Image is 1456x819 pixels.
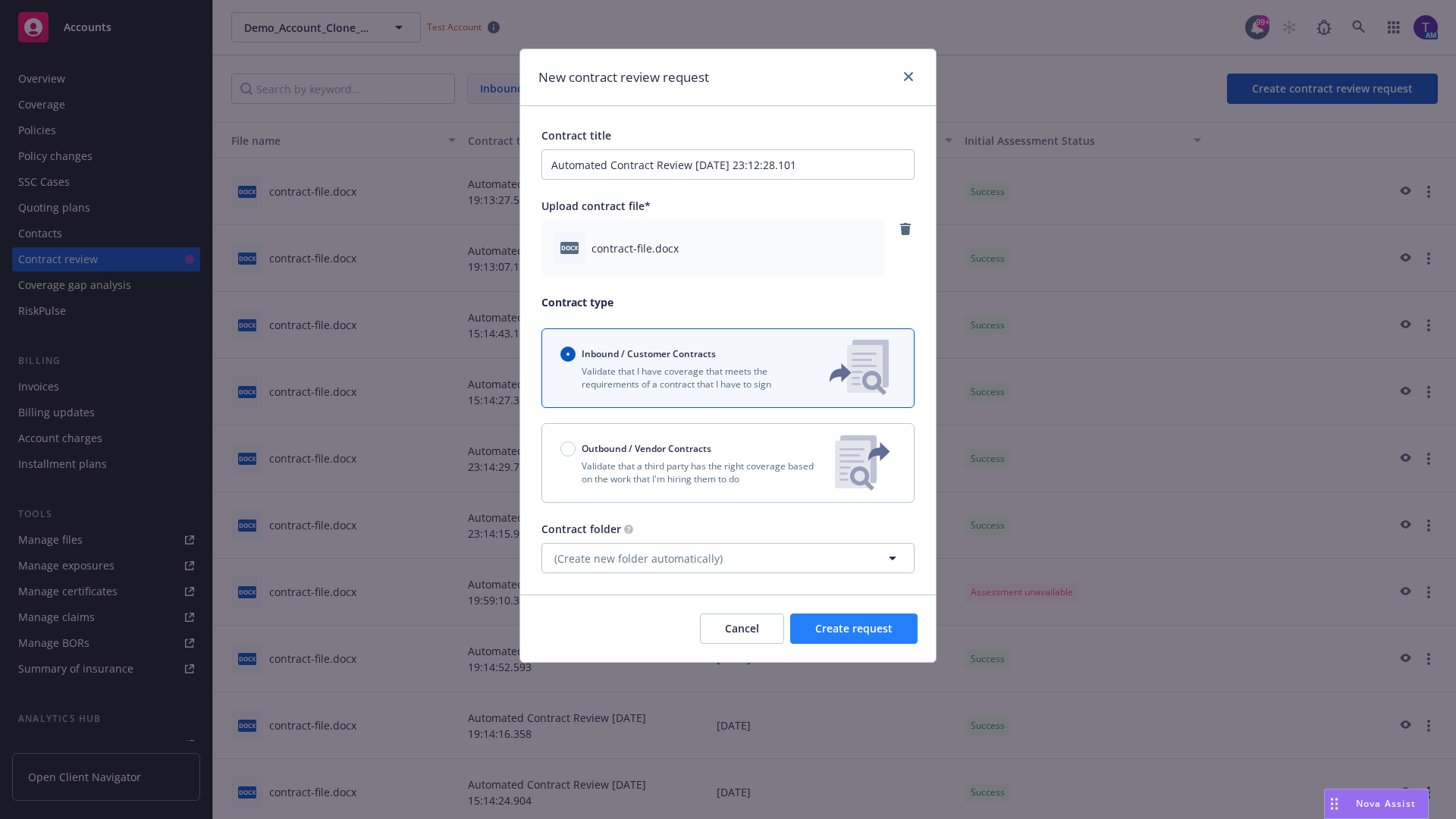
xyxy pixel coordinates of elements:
[541,423,915,503] button: Outbound / Vendor ContractsValidate that a third party has the right coverage based on the work t...
[541,328,915,408] button: Inbound / Customer ContractsValidate that I have coverage that meets the requirements of a contra...
[899,67,918,86] a: close
[541,543,915,573] button: (Create new folder automatically)
[560,242,579,253] span: docx
[582,442,711,455] span: Outbound / Vendor Contracts
[896,220,915,238] a: remove
[538,67,709,87] h1: New contract review request
[554,551,723,566] span: (Create new folder automatically)
[1325,789,1344,818] div: Drag to move
[541,199,651,213] span: Upload contract file*
[560,365,805,391] p: Validate that I have coverage that meets the requirements of a contract that I have to sign
[1356,797,1416,810] span: Nova Assist
[541,294,915,310] p: Contract type
[541,522,621,536] span: Contract folder
[725,621,759,635] span: Cancel
[790,613,918,644] button: Create request
[815,621,893,635] span: Create request
[1324,789,1429,819] button: Nova Assist
[541,128,611,143] span: Contract title
[591,240,679,256] span: contract-file.docx
[560,460,823,485] p: Validate that a third party has the right coverage based on the work that I'm hiring them to do
[541,149,915,180] input: Enter a title for this contract
[582,347,716,360] span: Inbound / Customer Contracts
[560,347,576,362] input: Inbound / Customer Contracts
[560,441,576,457] input: Outbound / Vendor Contracts
[700,613,784,644] button: Cancel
